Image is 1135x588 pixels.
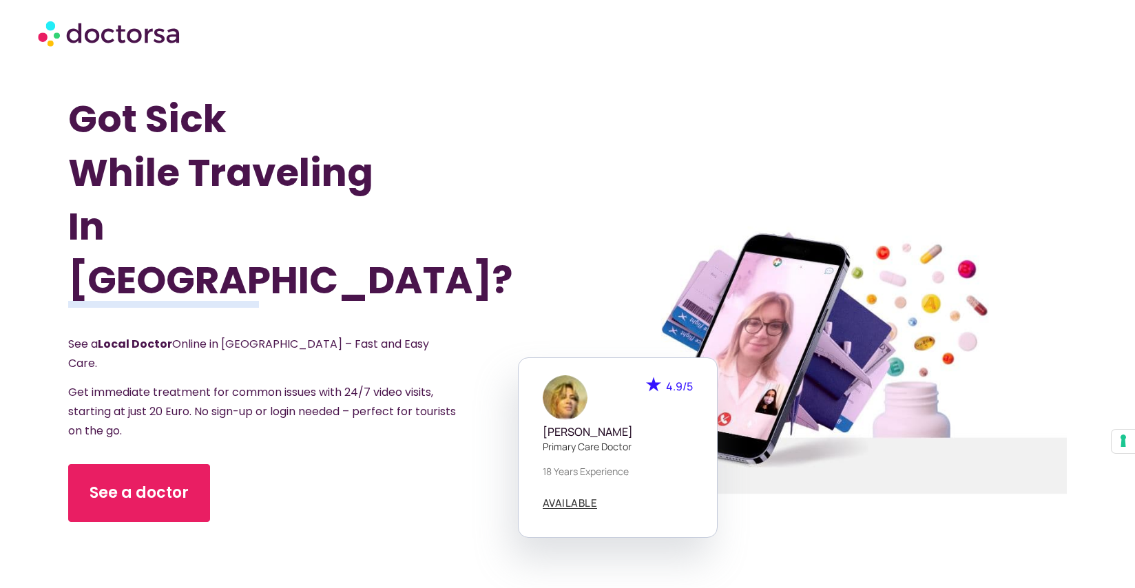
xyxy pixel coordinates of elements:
h5: [PERSON_NAME] [543,426,693,439]
p: Primary care doctor [543,439,693,454]
a: See a doctor [68,464,210,522]
h1: Got Sick While Traveling In [GEOGRAPHIC_DATA]? [68,92,492,307]
button: Your consent preferences for tracking technologies [1112,430,1135,453]
span: See a Online in [GEOGRAPHIC_DATA] – Fast and Easy Care. [68,336,429,371]
span: AVAILABLE [543,498,598,508]
p: 18 years experience [543,464,693,479]
strong: Local Doctor [98,336,172,352]
a: AVAILABLE [543,498,598,509]
span: Get immediate treatment for common issues with 24/7 video visits, starting at just 20 Euro. No si... [68,384,456,439]
span: See a doctor [90,482,189,504]
span: 4.9/5 [666,379,693,394]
